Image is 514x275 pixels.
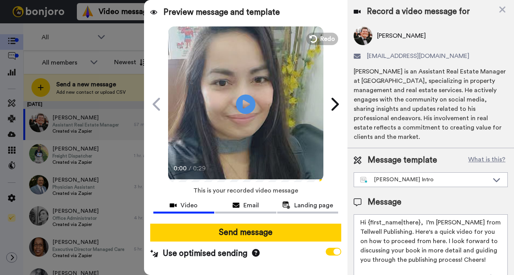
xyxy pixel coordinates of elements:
[150,224,341,242] button: Send message
[193,182,298,199] span: This is your recorded video message
[354,67,508,142] div: [PERSON_NAME] is an Assistant Real Estate Manager at [GEOGRAPHIC_DATA], specializing in property ...
[360,176,489,184] div: [PERSON_NAME] Intro
[243,201,259,210] span: Email
[189,164,191,173] span: /
[368,196,401,208] span: Message
[174,164,187,173] span: 0:00
[360,177,368,183] img: nextgen-template.svg
[466,154,508,166] button: What is this?
[193,164,207,173] span: 0:29
[368,154,437,166] span: Message template
[181,201,198,210] span: Video
[163,248,247,259] span: Use optimised sending
[294,201,333,210] span: Landing page
[367,51,469,61] span: [EMAIL_ADDRESS][DOMAIN_NAME]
